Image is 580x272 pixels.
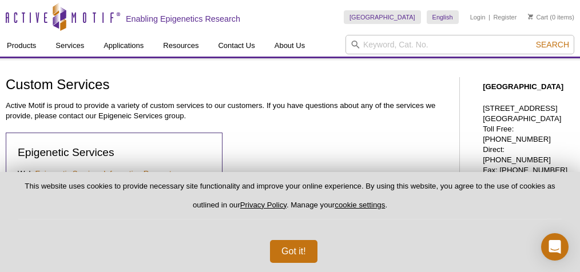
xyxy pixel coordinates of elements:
p: Active Motif is proud to provide a variety of custom services to our customers. If you have quest... [6,101,448,121]
a: [GEOGRAPHIC_DATA] [344,10,421,24]
button: Got it! [270,240,317,263]
a: Applications [97,35,150,57]
a: About Us [268,35,312,57]
p: [STREET_ADDRESS] [GEOGRAPHIC_DATA] Toll Free: [PHONE_NUMBER] Direct: [PHONE_NUMBER] Fax: [PHONE_N... [483,103,574,217]
h2: Enabling Epigenetics Research [126,14,240,24]
li: | [488,10,490,24]
a: Contact Us [211,35,261,57]
input: Keyword, Cat. No. [345,35,574,54]
div: Open Intercom Messenger [541,233,569,261]
a: English [427,10,459,24]
a: Services [49,35,91,57]
li: (0 items) [528,10,574,24]
a: Epigenetic Services Information Request [35,169,172,178]
p: This website uses cookies to provide necessary site functionality and improve your online experie... [18,181,562,219]
h2: Epigenetic Services [18,145,210,160]
h1: Custom Services [6,77,448,94]
button: cookie settings [335,201,385,209]
a: Register [493,13,517,21]
a: Privacy Policy [240,201,287,209]
img: Your Cart [528,14,533,19]
a: Cart [528,13,548,21]
a: Login [470,13,486,21]
a: Resources [156,35,205,57]
p: Web: Telephone: Toll Free - [PHONE_NUMBER] Fax: [PHONE_NUMBER] [18,169,210,199]
strong: [GEOGRAPHIC_DATA] [483,82,563,91]
button: Search [533,39,573,50]
span: Search [536,40,569,49]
